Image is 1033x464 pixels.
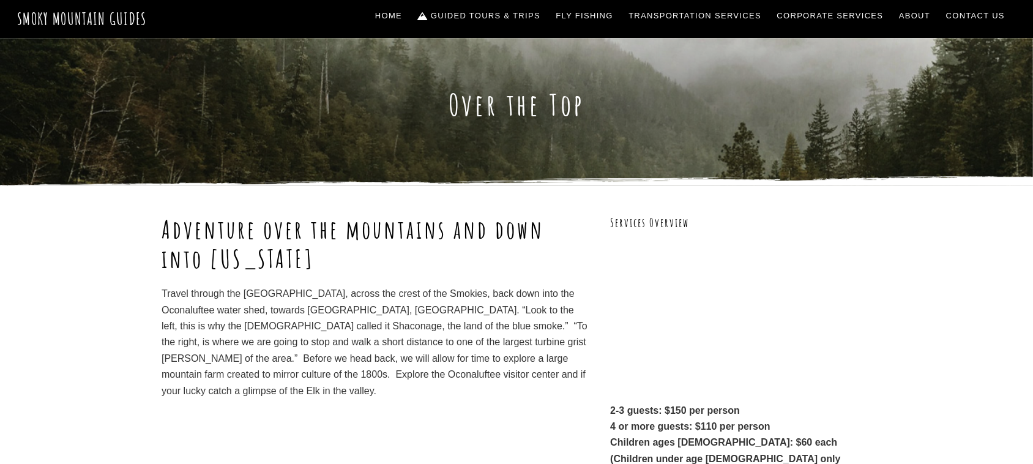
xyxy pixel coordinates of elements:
strong: Children ages [DEMOGRAPHIC_DATA]: $60 each [610,437,837,447]
strong: Adventure over the mountains and down into [US_STATE] [162,214,544,274]
p: Travel through the [GEOGRAPHIC_DATA], across the crest of the Smokies, back down into the Oconalu... [162,286,587,399]
a: Guided Tours & Trips [413,3,545,29]
h3: Services Overview [610,215,871,231]
a: About [894,3,935,29]
strong: 2-3 guests: $150 per person [610,405,740,416]
a: Contact Us [941,3,1010,29]
a: Smoky Mountain Guides [17,9,147,29]
a: Transportation Services [624,3,766,29]
a: Corporate Services [772,3,889,29]
strong: 4 or more guests: $110 per person [610,421,770,432]
a: Home [370,3,407,29]
a: Fly Fishing [551,3,618,29]
h1: Over the Top [162,87,871,122]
